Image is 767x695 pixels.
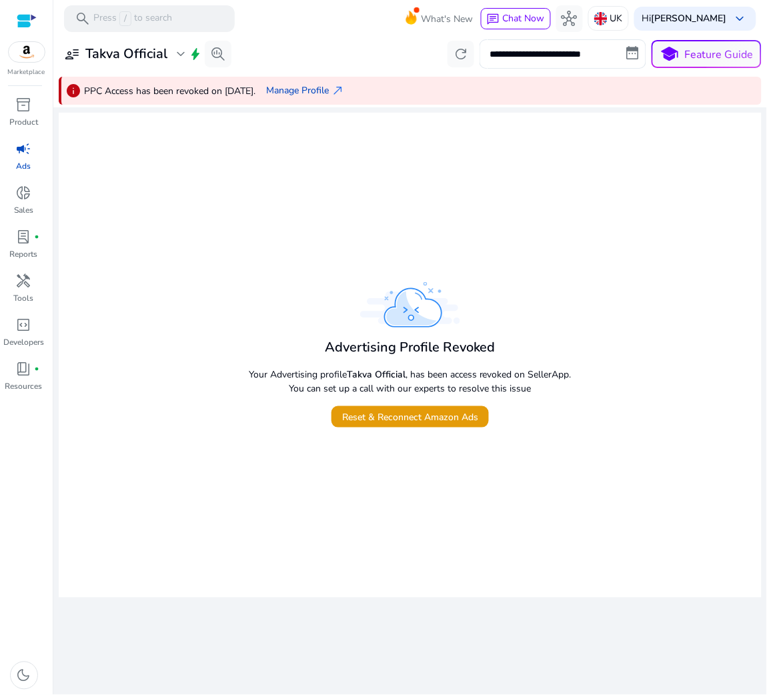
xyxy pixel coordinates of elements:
[84,84,255,98] p: PPC Access has been revoked on [DATE].
[732,11,748,27] span: keyboard_arrow_down
[5,380,43,392] p: Resources
[16,141,32,157] span: campaign
[325,338,496,357] h4: Advertising Profile Revoked
[210,46,226,62] span: search_insights
[85,46,167,62] h3: Takva Official
[448,41,474,67] button: refresh
[14,292,34,304] p: Tools
[3,336,44,348] p: Developers
[453,46,469,62] span: refresh
[261,80,349,101] button: Manage Profilenorth_east
[562,11,578,27] span: hub
[14,204,33,216] p: Sales
[594,12,608,25] img: uk.svg
[119,11,131,26] span: /
[93,11,172,26] p: Press to search
[16,185,32,201] span: donut_small
[35,366,40,372] span: fiber_manual_record
[331,406,489,428] button: Reset & Reconnect Amazon Ads
[64,46,80,62] span: user_attributes
[243,368,577,396] p: Your Advertising profile , has been access revoked on SellerApp. You can set up a call with our e...
[189,47,202,61] span: bolt
[685,47,754,63] p: Feature Guide
[9,42,45,62] img: amazon.svg
[75,11,91,27] span: search
[9,116,38,128] p: Product
[642,14,727,23] p: Hi
[342,410,478,424] span: Reset & Reconnect Amazon Ads
[65,83,81,99] span: info
[347,368,406,381] b: Takva Official
[16,97,32,113] span: inventory_2
[481,8,551,29] button: chatChat Now
[17,160,31,172] p: Ads
[652,40,762,68] button: schoolFeature Guide
[652,12,727,25] b: [PERSON_NAME]
[421,7,473,31] span: What's New
[660,45,680,64] span: school
[16,229,32,245] span: lab_profile
[8,67,45,77] p: Marketplace
[173,46,189,62] span: expand_more
[360,282,460,327] img: something_went_wrong.svg
[503,12,545,25] span: Chat Now
[16,273,32,289] span: handyman
[556,5,583,32] button: hub
[266,83,329,97] span: Manage Profile
[10,248,38,260] p: Reports
[331,84,344,97] span: north_east
[35,234,40,239] span: fiber_manual_record
[16,361,32,377] span: book_4
[16,668,32,684] span: dark_mode
[205,41,231,67] button: search_insights
[487,13,500,26] span: chat
[610,7,623,30] p: UK
[16,317,32,333] span: code_blocks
